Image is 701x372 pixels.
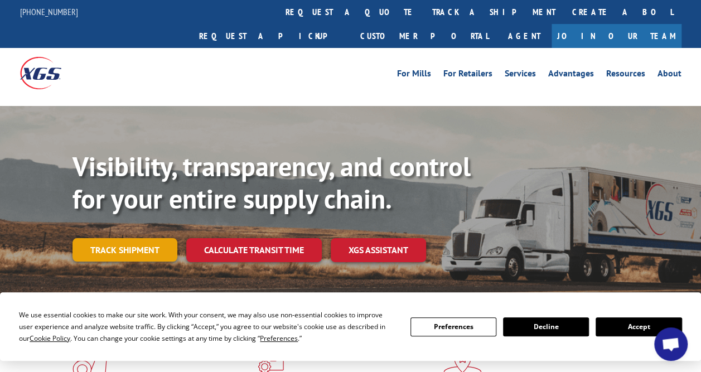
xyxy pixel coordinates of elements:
a: Request a pickup [191,24,352,48]
a: Track shipment [72,238,177,262]
span: Preferences [260,334,298,343]
a: For Retailers [443,69,492,81]
a: Advantages [548,69,594,81]
a: Services [505,69,536,81]
a: Join Our Team [552,24,681,48]
a: Customer Portal [352,24,497,48]
button: Accept [596,317,681,336]
span: Cookie Policy [30,334,70,343]
button: Preferences [410,317,496,336]
div: Open chat [654,327,688,361]
a: For Mills [397,69,431,81]
a: Calculate transit time [186,238,322,262]
a: Agent [497,24,552,48]
a: Resources [606,69,645,81]
button: Decline [503,317,589,336]
a: XGS ASSISTANT [331,238,426,262]
b: Visibility, transparency, and control for your entire supply chain. [72,149,471,216]
a: About [658,69,681,81]
a: [PHONE_NUMBER] [20,6,78,17]
div: We use essential cookies to make our site work. With your consent, we may also use non-essential ... [19,309,397,344]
